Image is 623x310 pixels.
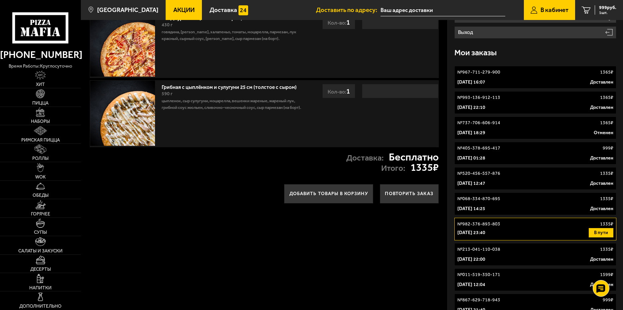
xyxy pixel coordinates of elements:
p: [DATE] 01:28 [457,155,485,161]
span: Напитки [29,286,52,290]
a: №982-376-893-8031335₽[DATE] 23:40В пути [454,218,617,240]
span: [GEOGRAPHIC_DATA] [97,7,158,13]
span: В кабинет [541,7,568,13]
a: №520-456-557-8761335₽[DATE] 12:47Доставлен [454,167,617,190]
p: 1335 ₽ [600,221,613,227]
p: [DATE] 22:00 [457,256,485,263]
p: 1599 ₽ [600,271,613,278]
p: 999 ₽ [603,297,613,303]
a: №993-136-912-1131365₽[DATE] 22:10Доставлен [454,91,617,114]
span: Горячее [31,212,50,216]
p: [DATE] 12:04 [457,281,485,288]
p: [DATE] 23:40 [457,229,485,236]
span: 1 [346,87,350,95]
p: цыпленок, сыр сулугуни, моцарелла, вешенки жареные, жареный лук, грибной соус Жюльен, сливочно-че... [162,98,304,111]
p: Доставлен [590,281,613,288]
p: Доставлен [590,104,613,111]
p: № 213-041-110-038 [457,246,500,253]
p: 1365 ₽ [600,120,613,126]
span: Хит [36,82,45,87]
strong: 1335 ₽ [410,162,439,172]
span: WOK [35,175,46,179]
p: № 967-711-279-900 [457,69,500,76]
p: № 737-706-606-914 [457,120,500,126]
p: № 982-376-893-803 [457,221,500,227]
p: Доставлен [590,205,613,212]
button: Повторить заказ [380,184,439,204]
p: [DATE] 14:25 [457,205,485,212]
a: №737-706-606-9141365₽[DATE] 18:29Отменен [454,117,617,139]
p: 1335 ₽ [600,246,613,253]
img: 15daf4d41897b9f0e9f617042186c801.svg [238,5,248,15]
span: Пицца [32,101,49,106]
span: Десерты [30,267,51,272]
a: №068-334-870-6951335₽[DATE] 14:25Доставлен [454,192,617,215]
div: Кол-во: [322,15,355,29]
p: № 405-378-695-417 [457,145,500,152]
p: № 867-629-718-943 [457,297,500,303]
a: Грибная с цыплёнком и сулугуни 25 см (толстое с сыром) [162,82,303,90]
a: №011-519-350-1711599₽[DATE] 12:04Доставлен [454,268,617,291]
a: №967-711-279-9001365₽[DATE] 16:07Доставлен [454,66,617,89]
p: Итого: [381,164,405,172]
span: 1 [346,18,350,26]
p: Доставлен [590,180,613,187]
span: Доставка [210,7,237,13]
p: [DATE] 16:07 [457,79,485,86]
input: Ваш адрес доставки [381,4,505,16]
p: Доставлен [590,155,613,161]
p: [DATE] 22:10 [457,104,485,111]
p: 1335 ₽ [600,195,613,202]
p: Отменен [594,130,613,136]
span: Наборы [31,119,50,124]
p: говядина, [PERSON_NAME], халапеньо, томаты, моцарелла, пармезан, лук красный, сырный соус, [PERSO... [162,29,304,42]
p: Доставлен [590,79,613,86]
span: 999 руб. [599,5,616,10]
button: Добавить товары в корзину [284,184,373,204]
p: 1365 ₽ [600,69,613,76]
p: [DATE] 12:47 [457,180,485,187]
p: [DATE] 18:29 [457,130,485,136]
button: В пути [589,228,613,237]
span: Доставить по адресу: [316,7,381,13]
span: Салаты и закуски [18,249,63,253]
p: № 993-136-912-113 [457,94,500,101]
h3: Мои заказы [454,49,497,57]
div: Кол-во: [322,84,355,98]
strong: Бесплатно [389,152,439,162]
p: Выход [458,30,475,35]
a: №405-378-695-417999₽[DATE] 01:28Доставлен [454,142,617,164]
p: Доставка: [346,154,384,162]
span: Дом, Санкт-Петербург, проспект Ветеранов, 169к2, [381,4,505,16]
p: 1365 ₽ [600,94,613,101]
span: 1 шт. [599,11,616,15]
p: № 520-456-557-876 [457,170,500,177]
span: Акции [173,7,195,13]
span: 430 г [162,22,173,28]
p: № 011-519-350-171 [457,271,500,278]
p: Доставлен [590,256,613,263]
span: Обеды [33,193,49,198]
p: 999 ₽ [603,145,613,152]
span: Роллы [32,156,49,161]
span: Супы [34,230,47,235]
p: 1335 ₽ [600,170,613,177]
span: Дополнительно [19,304,62,309]
span: 590 г [162,91,173,97]
p: № 068-334-870-695 [457,195,500,202]
a: №213-041-110-0381335₽[DATE] 22:00Доставлен [454,243,617,266]
span: Римская пицца [21,138,60,143]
